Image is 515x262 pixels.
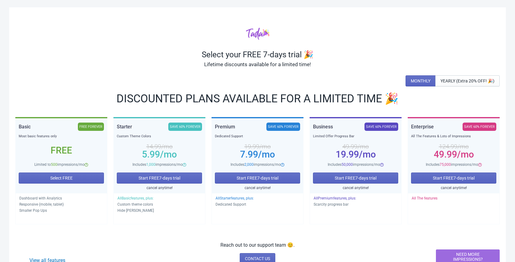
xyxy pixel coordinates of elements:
div: 19.99 /mo [215,144,300,149]
span: Includes impressions/mo [231,162,281,167]
p: Reach out to our support team 😊. [220,241,295,249]
button: Start FREE7-days trial [215,173,300,184]
span: 75,000 [440,162,451,167]
span: All Premium features, plus: [314,196,356,200]
div: 19.99 [313,152,398,157]
p: Dashboard with Analytics [19,195,103,201]
button: Start FREE7-days trial [313,173,398,184]
div: FREE FOREVER [78,123,104,131]
p: Responsive (mobile, tablet) [19,201,103,207]
span: Includes impressions/mo [328,162,380,167]
div: cancel anytime! [313,185,398,191]
button: YEARLY (Extra 20% OFF! 🎉) [435,75,500,86]
span: 2,000 [244,162,254,167]
div: Limited Offer Progress Bar [313,133,398,139]
span: /mo [160,149,177,160]
div: Lifetime discounts available for a limited time! [15,59,500,69]
div: 49.99 [411,152,496,157]
span: Includes impressions/mo [426,162,478,167]
span: /mo [359,149,376,160]
span: /mo [258,149,275,160]
div: Enterprise [411,123,434,131]
p: Custom theme colors [117,201,201,207]
p: Hide [PERSON_NAME] [117,207,201,214]
div: Starter [117,123,132,131]
div: 49.99 /mo [313,144,398,149]
div: 14.99 /mo [117,144,202,149]
div: SAVE 60% FOREVER [364,123,398,131]
div: cancel anytime! [215,185,300,191]
span: Start FREE 7 -days trial [335,176,376,180]
div: cancel anytime! [411,185,496,191]
div: Limited to impressions/mo [19,161,104,168]
span: /mo [457,149,474,160]
div: Premium [215,123,235,131]
span: YEARLY (Extra 20% OFF! 🎉) [441,78,494,83]
div: Custom Theme Colors [117,133,202,139]
button: Start FREE7-days trial [411,173,496,184]
span: 50,000 [341,162,353,167]
div: Select your FREE 7-days trial 🎉 [15,50,500,59]
div: SAVE 60% FOREVER [463,123,496,131]
p: Scarcity progress bar [314,201,398,207]
div: Dedicated Support [215,133,300,139]
button: MONTHLY [406,75,436,86]
div: All The Features & Lots of Impressions [411,133,496,139]
span: Start FREE 7 -days trial [237,176,278,180]
span: All Starter features, plus: [216,196,254,200]
div: Basic [19,123,31,131]
span: CONTACT US [245,256,270,261]
img: tadacolor.png [246,27,269,40]
div: SAVE 60% FOREVER [266,123,300,131]
div: Free [19,148,104,153]
div: SAVE 60% FOREVER [168,123,202,131]
p: Smaller Pop Ups [19,207,103,214]
span: All Basic features, plus: [117,196,154,200]
div: 5.99 [117,152,202,157]
div: 124.99 /mo [411,144,496,149]
button: Select FREE [19,173,104,184]
div: DISCOUNTED PLANS AVAILABLE FOR A LIMITED TIME 🎉 [15,94,500,104]
span: Includes impressions/mo [132,162,183,167]
span: Start FREE 7 -days trial [433,176,475,180]
span: Start FREE 7 -days trial [139,176,180,180]
span: 500 [51,162,57,167]
div: 7.99 [215,152,300,157]
span: 1,000 [146,162,155,167]
div: Business [313,123,333,131]
span: Select FREE [50,176,73,180]
span: MONTHLY [411,78,430,83]
span: NEED MORE IMPRESSIONS? [441,252,494,262]
div: Most basic features only [19,133,104,139]
button: Start FREE7-days trial [117,173,202,184]
p: Dedicated Support [216,201,299,207]
span: All The features [412,196,437,200]
div: cancel anytime! [117,185,202,191]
